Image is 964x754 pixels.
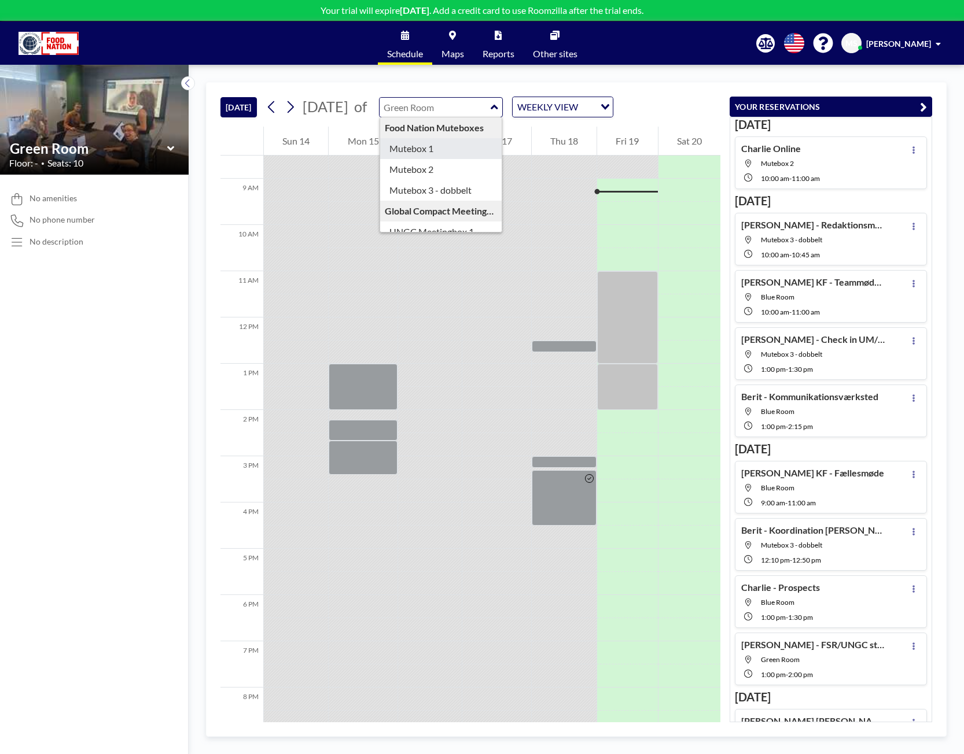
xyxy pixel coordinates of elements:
[792,308,820,316] span: 11:00 AM
[761,498,785,507] span: 9:00 AM
[792,250,820,259] span: 10:45 AM
[741,524,886,536] h4: Berit - Koordination [PERSON_NAME]
[730,97,932,117] button: YOUR RESERVATIONS
[788,365,813,374] span: 1:30 PM
[788,670,813,679] span: 2:00 PM
[866,39,931,49] span: [PERSON_NAME]
[761,655,800,664] span: Green Room
[10,140,167,157] input: Green Room
[761,598,794,607] span: Blue Room
[761,556,790,564] span: 12:10 PM
[741,391,878,402] h4: Berit - Kommunikationsværksted
[786,613,788,622] span: -
[788,422,813,431] span: 2:15 PM
[30,236,83,247] div: No description
[380,98,491,117] input: Green Room
[220,456,263,502] div: 3 PM
[220,225,263,271] div: 10 AM
[441,49,464,58] span: Maps
[380,221,502,242] div: UNGC Meetingbox 1
[845,38,858,49] span: MS
[473,21,524,65] a: Reports
[380,138,502,159] div: Mutebox 1
[789,174,792,183] span: -
[761,613,786,622] span: 1:00 PM
[761,407,794,416] span: Blue Room
[432,21,473,65] a: Maps
[761,174,789,183] span: 10:00 AM
[789,308,792,316] span: -
[483,49,514,58] span: Reports
[735,117,927,132] h3: [DATE]
[30,193,77,204] span: No amenities
[786,365,788,374] span: -
[380,180,502,201] div: Mutebox 3 - dobbelt
[761,422,786,431] span: 1:00 PM
[785,498,788,507] span: -
[387,49,423,58] span: Schedule
[741,639,886,650] h4: [PERSON_NAME] - FSR/UNGC statusmøde
[789,250,792,259] span: -
[220,641,263,688] div: 7 PM
[220,271,263,317] div: 11 AM
[741,715,886,727] h4: [PERSON_NAME] [PERSON_NAME] og [PERSON_NAME]
[792,556,821,564] span: 12:50 PM
[761,541,822,549] span: Mutebox 3 - dobbelt
[220,179,263,225] div: 9 AM
[220,97,257,117] button: [DATE]
[741,582,820,593] h4: Charlie - Prospects
[329,127,397,156] div: Mon 15
[380,117,502,138] div: Food Nation Muteboxes
[658,127,720,156] div: Sat 20
[19,32,79,55] img: organization-logo
[220,688,263,734] div: 8 PM
[597,127,657,156] div: Fri 19
[380,159,502,180] div: Mutebox 2
[788,613,813,622] span: 1:30 PM
[741,334,886,345] h4: [PERSON_NAME] - Check in UM/GCDK
[761,483,794,492] span: Blue Room
[354,98,367,116] span: of
[303,98,348,115] span: [DATE]
[30,215,95,225] span: No phone number
[761,365,786,374] span: 1:00 PM
[9,157,38,169] span: Floor: -
[741,219,886,231] h4: [PERSON_NAME] - Redaktionsmøde
[761,235,822,244] span: Mutebox 3 - dobbelt
[761,350,822,358] span: Mutebox 3 - dobbelt
[380,201,502,221] div: Global Compact Meetingboxes
[533,49,577,58] span: Other sites
[582,99,594,114] input: Search for option
[792,174,820,183] span: 11:00 AM
[735,194,927,208] h3: [DATE]
[532,127,597,156] div: Thu 18
[741,467,884,479] h4: [PERSON_NAME] KF - Fællesmøde
[220,132,263,179] div: 8 AM
[220,595,263,641] div: 6 PM
[735,690,927,704] h3: [DATE]
[786,670,788,679] span: -
[735,442,927,456] h3: [DATE]
[790,556,792,564] span: -
[220,317,263,364] div: 12 PM
[220,502,263,549] div: 4 PM
[47,157,83,169] span: Seats: 10
[41,160,45,167] span: •
[220,549,263,595] div: 5 PM
[220,364,263,410] div: 1 PM
[786,422,788,431] span: -
[378,21,432,65] a: Schedule
[761,159,794,168] span: Mutebox 2
[400,5,429,16] b: [DATE]
[788,498,816,507] span: 11:00 AM
[761,308,789,316] span: 10:00 AM
[741,143,801,154] h4: Charlie Online
[761,670,786,679] span: 1:00 PM
[741,276,886,288] h4: [PERSON_NAME] KF - Teammøde -Programteam
[220,410,263,456] div: 2 PM
[761,293,794,301] span: Blue Room
[264,127,328,156] div: Sun 14
[761,250,789,259] span: 10:00 AM
[524,21,587,65] a: Other sites
[513,97,613,117] div: Search for option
